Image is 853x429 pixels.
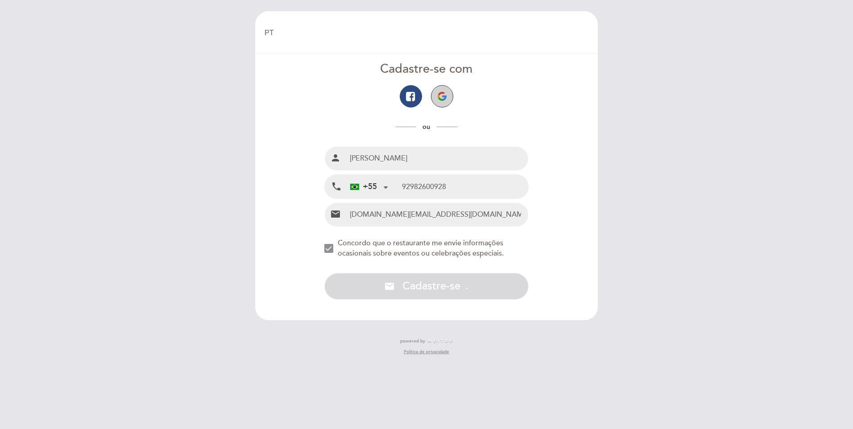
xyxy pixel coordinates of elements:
input: Telefone celular [402,175,528,198]
div: +55 [350,181,377,193]
span: Concordo que o restaurante me envie informações ocasionais sobre eventos ou celebrações especiais. [338,239,504,258]
a: powered by [400,338,453,344]
i: local_phone [331,181,342,192]
div: Brazil (Brasil): +55 [347,175,391,198]
a: Política de privacidade [404,349,449,355]
i: email [330,209,341,219]
img: icon-google.png [438,92,447,101]
span: powered by [400,338,425,344]
input: Email [346,203,529,227]
img: MEITRE [427,339,453,343]
div: Cadastre-se com [324,61,529,78]
i: person [330,153,341,163]
span: ou [416,123,437,131]
span: Cadastre-se [402,280,460,293]
md-checkbox: NEW_MODAL_AGREE_RESTAURANT_SEND_OCCASIONAL_INFO [324,238,529,259]
button: email Cadastre-se [324,273,529,300]
input: Nombre e Sobrenome [346,147,529,170]
i: email [384,281,395,292]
